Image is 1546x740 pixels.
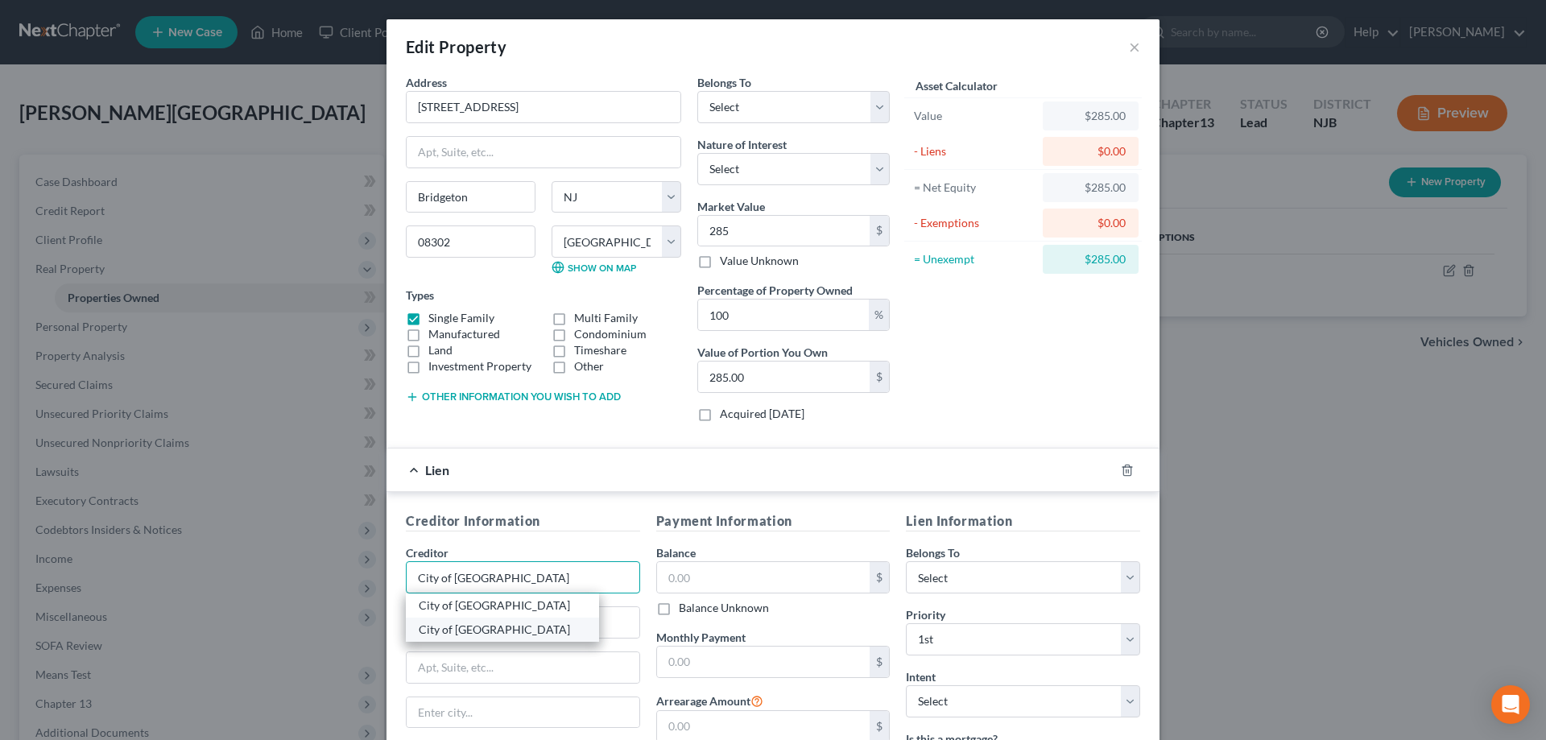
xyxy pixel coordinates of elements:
[425,462,449,477] span: Lien
[406,391,621,403] button: Other information you wish to add
[1129,37,1140,56] button: ×
[407,137,680,167] input: Apt, Suite, etc...
[1056,108,1126,124] div: $285.00
[1056,215,1126,231] div: $0.00
[574,342,626,358] label: Timeshare
[870,362,889,392] div: $
[407,697,639,728] input: Enter city...
[406,561,640,593] input: Search creditor by name...
[1491,685,1530,724] div: Open Intercom Messenger
[697,344,828,361] label: Value of Portion You Own
[407,652,639,683] input: Apt, Suite, etc...
[869,300,889,330] div: %
[657,647,870,677] input: 0.00
[914,215,1035,231] div: - Exemptions
[870,647,889,677] div: $
[697,136,787,153] label: Nature of Interest
[428,342,453,358] label: Land
[407,182,535,213] input: Enter city...
[914,180,1035,196] div: = Net Equity
[552,261,636,274] a: Show on Map
[428,358,531,374] label: Investment Property
[574,310,638,326] label: Multi Family
[720,406,804,422] label: Acquired [DATE]
[406,76,447,89] span: Address
[406,35,506,58] div: Edit Property
[406,225,535,258] input: Enter zip...
[656,691,763,710] label: Arrearage Amount
[656,511,891,531] h5: Payment Information
[720,253,799,269] label: Value Unknown
[406,287,434,304] label: Types
[697,282,853,299] label: Percentage of Property Owned
[698,362,870,392] input: 0.00
[428,326,500,342] label: Manufactured
[657,562,870,593] input: 0.00
[1056,251,1126,267] div: $285.00
[914,108,1035,124] div: Value
[656,629,746,646] label: Monthly Payment
[698,300,869,330] input: 0.00
[679,600,769,616] label: Balance Unknown
[906,511,1140,531] h5: Lien Information
[574,326,647,342] label: Condominium
[906,546,960,560] span: Belongs To
[407,92,680,122] input: Enter address...
[870,216,889,246] div: $
[419,622,586,638] div: City of [GEOGRAPHIC_DATA]
[428,310,494,326] label: Single Family
[419,597,586,614] div: City of [GEOGRAPHIC_DATA]
[697,198,765,215] label: Market Value
[906,608,945,622] span: Priority
[656,544,696,561] label: Balance
[1056,180,1126,196] div: $285.00
[914,251,1035,267] div: = Unexempt
[1056,143,1126,159] div: $0.00
[870,562,889,593] div: $
[906,668,936,685] label: Intent
[698,216,870,246] input: 0.00
[914,143,1035,159] div: - Liens
[697,76,751,89] span: Belongs To
[916,77,998,94] label: Asset Calculator
[406,511,640,531] h5: Creditor Information
[574,358,604,374] label: Other
[406,546,449,560] span: Creditor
